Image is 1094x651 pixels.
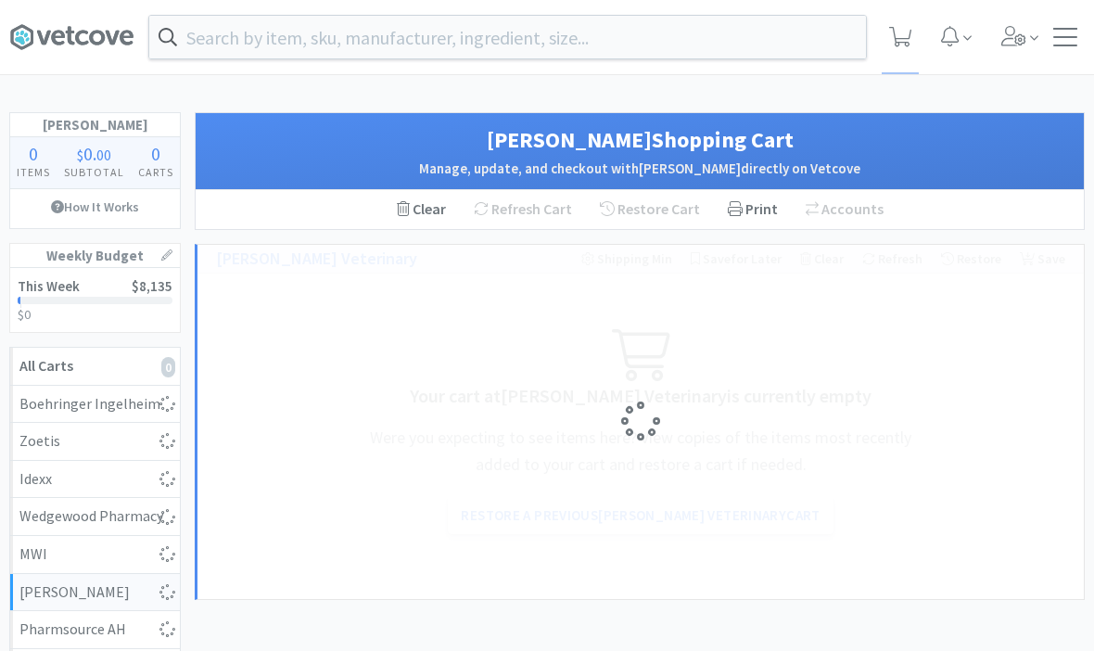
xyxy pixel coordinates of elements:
h4: Items [10,163,57,181]
div: Zoetis [19,429,171,453]
span: 0 [29,142,38,165]
div: Boehringer Ingelheim [19,392,171,416]
span: $0 [18,306,31,323]
h2: This Week [18,279,80,293]
div: Accounts [806,198,884,222]
h4: Subtotal [57,163,132,181]
a: Zoetis [10,423,180,461]
h1: [PERSON_NAME] [10,113,180,137]
a: Pharmsource AH [10,611,180,649]
div: Clear [397,198,446,222]
input: Search by item, sku, manufacturer, ingredient, size... [149,16,866,58]
a: [PERSON_NAME] [10,574,180,612]
a: Boehringer Ingelheim [10,386,180,424]
span: 0 [151,142,160,165]
h1: [PERSON_NAME] Shopping Cart [214,122,1065,158]
div: [PERSON_NAME] [19,581,171,605]
div: . [57,145,132,163]
span: 00 [96,146,111,164]
span: 0 [83,142,93,165]
div: Pharmsource AH [19,618,171,642]
h1: Weekly Budget [10,244,180,268]
div: Wedgewood Pharmacy [19,504,171,529]
i: 0 [161,357,175,377]
a: Idexx [10,461,180,499]
div: Restore Cart [586,190,714,229]
a: MWI [10,536,180,574]
strong: All Carts [19,356,73,375]
a: How It Works [10,189,180,224]
a: All Carts0 [10,348,180,386]
h2: Manage, update, and checkout with [PERSON_NAME] directly on Vetcove [214,158,1065,180]
div: Print [714,190,792,229]
div: MWI [19,542,171,567]
span: $ [77,146,83,164]
div: Idexx [19,467,171,491]
a: This Week$8,135$0 [10,268,180,332]
a: Wedgewood Pharmacy [10,498,180,536]
span: $8,135 [132,277,172,295]
h4: Carts [131,163,180,181]
div: Refresh Cart [460,190,586,229]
